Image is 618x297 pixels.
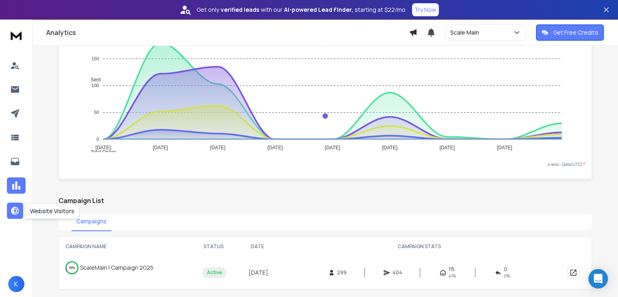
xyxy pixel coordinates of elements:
[85,149,117,155] span: Total Opens
[59,237,190,256] th: CAMPAIGN NAME
[325,145,340,151] tspan: [DATE]
[449,266,455,273] span: 115
[59,196,592,205] h2: Campaign List
[414,6,436,14] p: Try Now
[97,137,99,142] tspan: 0
[237,237,278,256] th: DATE
[221,6,259,14] strong: verified leads
[337,269,347,276] span: 299
[278,237,561,256] th: CAMPAIGN STATS
[267,145,283,151] tspan: [DATE]
[46,28,409,37] h1: Analytics
[85,77,101,83] span: Sent
[72,212,111,231] button: Campaigns
[69,264,75,272] p: 89 %
[94,110,99,115] tspan: 50
[504,266,507,273] span: 0
[210,145,226,151] tspan: [DATE]
[190,237,237,256] th: STATUS
[65,162,585,168] p: x-axis : Date(UTC)
[449,273,456,279] span: 41 %
[284,6,353,14] strong: AI-powered Lead Finder,
[25,203,80,219] div: Website Visitors
[412,3,439,16] button: Try Now
[536,24,604,41] button: Get Free Credits
[8,28,24,43] img: logo
[450,28,482,37] p: Scale Main
[588,269,608,288] div: Open Intercom Messenger
[91,56,99,61] tspan: 150
[504,273,510,279] span: 0 %
[382,145,398,151] tspan: [DATE]
[440,145,455,151] tspan: [DATE]
[59,256,189,279] td: ScaleMain | Campaign 2025
[153,145,168,151] tspan: [DATE]
[8,276,24,292] button: K
[553,28,598,37] p: Get Free Credits
[497,145,512,151] tspan: [DATE]
[237,256,278,289] td: [DATE]
[202,267,227,278] div: Active
[91,83,99,88] tspan: 100
[95,145,111,151] tspan: [DATE]
[392,269,402,276] span: 404
[197,6,405,14] p: Get only with our starting at $22/mo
